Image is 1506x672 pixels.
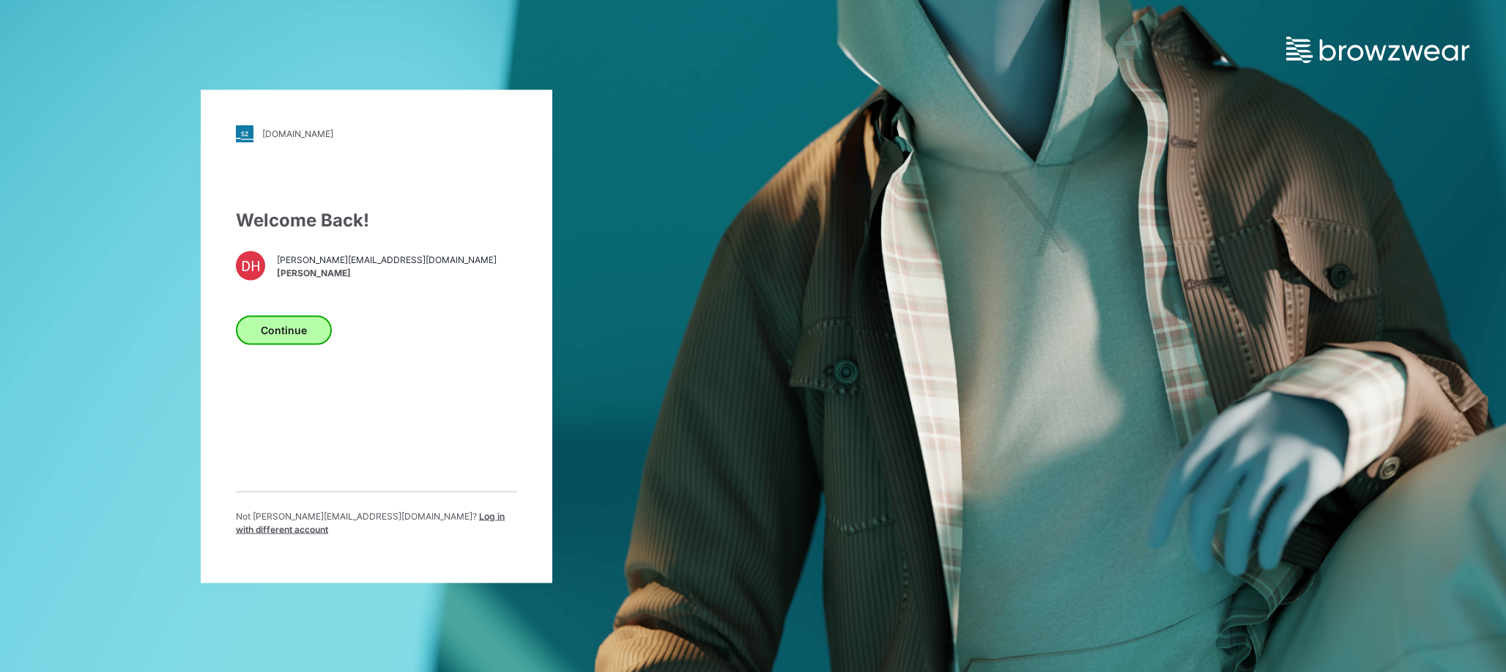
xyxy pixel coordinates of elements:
[277,254,497,267] span: [PERSON_NAME][EMAIL_ADDRESS][DOMAIN_NAME]
[236,251,265,280] div: DH
[262,128,333,139] div: [DOMAIN_NAME]
[236,125,253,142] img: stylezone-logo.562084cfcfab977791bfbf7441f1a819.svg
[236,125,517,142] a: [DOMAIN_NAME]
[236,315,332,344] button: Continue
[1286,37,1469,63] img: browzwear-logo.e42bd6dac1945053ebaf764b6aa21510.svg
[277,267,497,280] span: [PERSON_NAME]
[236,509,517,536] p: Not [PERSON_NAME][EMAIL_ADDRESS][DOMAIN_NAME] ?
[236,207,517,233] div: Welcome Back!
